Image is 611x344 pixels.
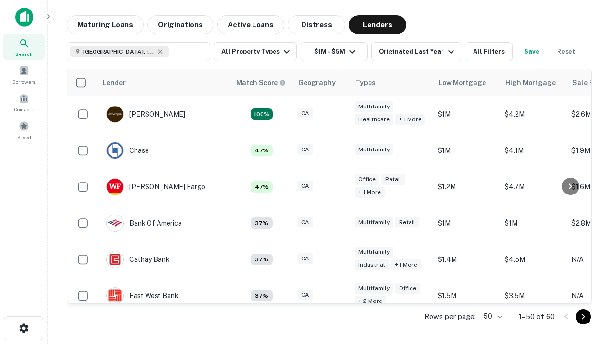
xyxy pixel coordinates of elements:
h6: Match Score [236,77,284,88]
div: Healthcare [355,114,393,125]
div: Matching Properties: 5, hasApolloMatch: undefined [251,145,273,156]
div: Multifamily [355,144,393,155]
th: High Mortgage [500,69,567,96]
p: 1–50 of 60 [519,311,555,322]
div: Office [395,283,420,294]
td: $1M [433,96,500,132]
div: Bank Of America [106,215,182,232]
div: Low Mortgage [439,77,486,88]
div: Multifamily [355,247,393,258]
div: High Mortgage [506,77,556,88]
div: CA [297,253,313,264]
span: Contacts [14,106,33,113]
td: $1.4M [433,241,500,278]
iframe: Chat Widget [563,237,611,283]
th: Capitalize uses an advanced AI algorithm to match your search with the best lender. The match sco... [231,69,293,96]
div: CA [297,181,313,192]
div: + 1 more [391,259,421,270]
button: All Property Types [214,42,297,61]
img: picture [107,215,123,231]
div: Cathay Bank [106,251,169,268]
img: picture [107,179,123,195]
td: $4.5M [500,241,567,278]
a: Borrowers [3,62,45,87]
div: Chase [106,142,149,159]
div: Office [355,174,379,185]
div: Multifamily [355,217,393,228]
div: [PERSON_NAME] Fargo [106,178,205,195]
th: Lender [97,69,231,96]
span: Search [15,50,32,58]
button: Go to next page [576,309,591,324]
a: Contacts [3,89,45,115]
td: $1M [500,205,567,241]
div: Matching Properties: 5, hasApolloMatch: undefined [251,181,273,193]
td: $1.2M [433,169,500,205]
div: Multifamily [355,101,393,112]
div: CA [297,144,313,155]
div: Geography [298,77,336,88]
td: $3.5M [500,278,567,314]
img: picture [107,251,123,268]
td: $4.7M [500,169,567,205]
img: picture [107,142,123,159]
div: Matching Properties: 4, hasApolloMatch: undefined [251,290,273,301]
span: Saved [17,133,31,141]
span: [GEOGRAPHIC_DATA], [GEOGRAPHIC_DATA], [GEOGRAPHIC_DATA] [83,47,155,56]
button: Originations [147,15,213,34]
div: CA [297,108,313,119]
button: Distress [288,15,345,34]
div: Multifamily [355,283,393,294]
div: Matching Properties: 4, hasApolloMatch: undefined [251,217,273,229]
div: Retail [381,174,405,185]
img: picture [107,106,123,122]
div: [PERSON_NAME] [106,106,185,123]
th: Low Mortgage [433,69,500,96]
td: $1M [433,132,500,169]
div: Industrial [355,259,389,270]
td: $4.1M [500,132,567,169]
div: + 1 more [395,114,425,125]
div: Retail [395,217,419,228]
th: Types [350,69,433,96]
button: Maturing Loans [67,15,144,34]
div: CA [297,290,313,301]
div: Matching Properties: 4, hasApolloMatch: undefined [251,254,273,265]
td: $1M [433,205,500,241]
div: Lender [103,77,126,88]
button: Save your search to get updates of matches that match your search criteria. [516,42,547,61]
button: Reset [551,42,581,61]
img: capitalize-icon.png [15,8,33,27]
div: Originated Last Year [379,46,457,57]
div: Matching Properties: 19, hasApolloMatch: undefined [251,108,273,120]
td: $1.5M [433,278,500,314]
button: All Filters [465,42,513,61]
span: Borrowers [12,78,35,86]
button: $1M - $5M [301,42,368,61]
div: + 2 more [355,296,386,307]
div: East West Bank [106,287,179,304]
div: 50 [480,310,504,323]
img: picture [107,288,123,304]
button: Lenders [349,15,406,34]
a: Saved [3,117,45,143]
p: Rows per page: [424,311,476,322]
td: $4.2M [500,96,567,132]
div: Types [356,77,376,88]
th: Geography [293,69,350,96]
div: + 1 more [355,187,385,198]
button: Active Loans [217,15,284,34]
div: Capitalize uses an advanced AI algorithm to match your search with the best lender. The match sco... [236,77,286,88]
button: Originated Last Year [371,42,461,61]
a: Search [3,34,45,60]
div: CA [297,217,313,228]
